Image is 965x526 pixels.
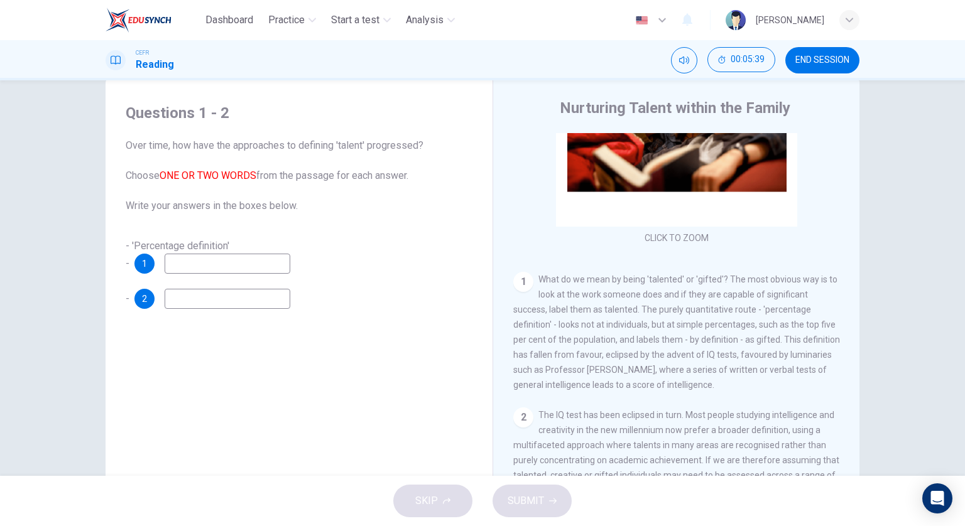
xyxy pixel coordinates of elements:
[200,9,258,31] button: Dashboard
[922,483,952,513] div: Open Intercom Messenger
[136,57,174,72] h1: Reading
[671,47,697,73] div: Mute
[513,274,840,390] span: What do we mean by being 'talented' or 'gifted'? The most obvious way is to look at the work some...
[756,13,824,28] div: [PERSON_NAME]
[731,55,765,65] span: 00:05:39
[136,48,149,57] span: CEFR
[142,294,147,303] span: 2
[331,13,379,28] span: Start a test
[268,13,305,28] span: Practice
[707,47,775,73] div: Hide
[634,16,650,25] img: en
[126,138,472,213] span: Over time, how have the approaches to defining 'talent' progressed? Choose from the passage for e...
[513,272,533,292] div: 1
[726,10,746,30] img: Profile picture
[263,9,321,31] button: Practice
[142,259,147,268] span: 1
[126,103,472,123] h4: Questions 1 - 2
[795,55,849,65] span: END SESSION
[126,240,229,269] span: - 'Percentage definition' -
[707,47,775,72] button: 00:05:39
[106,8,200,33] a: EduSynch logo
[401,9,460,31] button: Analysis
[160,169,256,181] font: ONE OR TWO WORDS
[126,293,129,304] span: -
[406,13,444,28] span: Analysis
[205,13,253,28] span: Dashboard
[106,8,172,33] img: EduSynch logo
[785,47,859,73] button: END SESSION
[326,9,396,31] button: Start a test
[513,407,533,427] div: 2
[513,410,839,525] span: The IQ test has been eclipsed in turn. Most people studying intelligence and creativity in the ne...
[560,98,790,118] h4: Nurturing Talent within the Family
